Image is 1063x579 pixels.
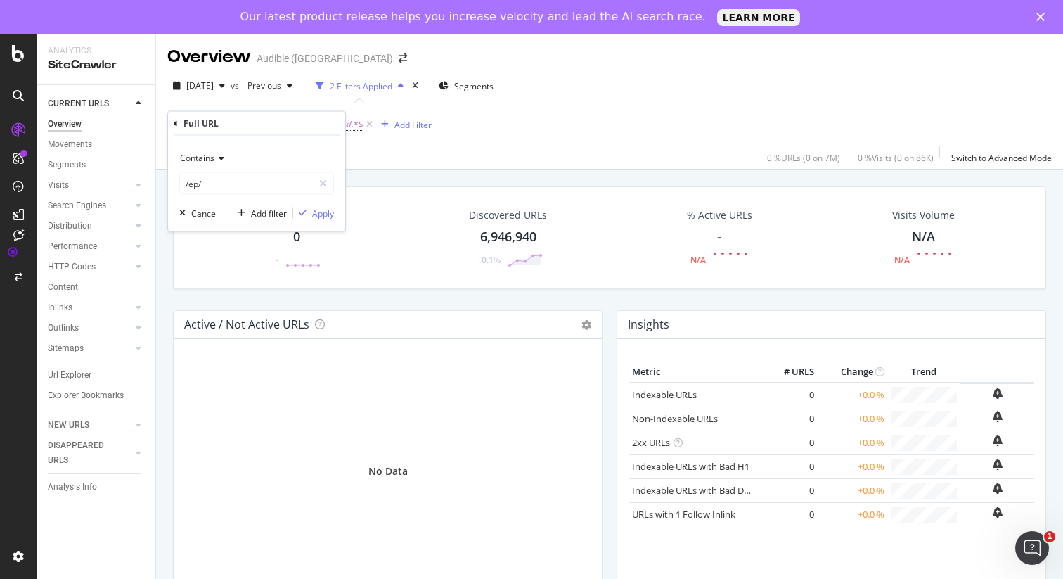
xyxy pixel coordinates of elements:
[818,362,888,383] th: Change
[48,341,131,356] a: Sitemaps
[186,79,214,91] span: 2025 Aug. 1st
[761,383,818,407] td: 0
[330,80,392,92] div: 2 Filters Applied
[48,198,131,213] a: Search Engines
[48,438,119,468] div: DISAPPEARED URLS
[48,178,131,193] a: Visits
[242,79,281,91] span: Previous
[894,254,910,266] div: N/A
[257,51,393,65] div: Audible ([GEOGRAPHIC_DATA])
[892,208,955,222] div: Visits Volume
[48,96,109,111] div: CURRENT URLS
[191,207,218,219] div: Cancel
[409,79,421,93] div: times
[1044,531,1055,542] span: 1
[993,459,1003,470] div: bell-plus
[690,254,706,266] div: N/A
[48,158,86,172] div: Segments
[717,9,801,26] a: LEARN MORE
[993,483,1003,494] div: bell-plus
[293,228,300,246] div: 0
[48,45,144,57] div: Analytics
[761,407,818,431] td: 0
[858,152,934,164] div: 0 % Visits ( 0 on 86K )
[48,321,131,336] a: Outlinks
[251,207,287,219] div: Add filter
[48,388,146,403] a: Explorer Bookmarks
[912,228,935,246] div: N/A
[48,178,69,193] div: Visits
[993,388,1003,399] div: bell-plus
[184,315,309,334] h4: Active / Not Active URLs
[48,219,131,234] a: Distribution
[399,53,407,63] div: arrow-right-arrow-left
[167,45,251,69] div: Overview
[48,117,146,132] a: Overview
[454,80,494,92] span: Segments
[48,239,97,254] div: Performance
[48,239,131,254] a: Performance
[48,137,92,152] div: Movements
[183,117,219,129] div: Full URL
[761,362,818,383] th: # URLS
[375,116,432,133] button: Add Filter
[767,152,840,164] div: 0 % URLs ( 0 on 7M )
[469,208,547,222] div: Discovered URLs
[48,480,97,495] div: Analysis Info
[629,362,761,383] th: Metric
[231,79,242,91] span: vs
[276,254,278,266] div: -
[48,280,78,295] div: Content
[632,436,670,449] a: 2xx URLs
[180,152,214,164] span: Contains
[818,454,888,478] td: +0.0 %
[48,260,96,274] div: HTTP Codes
[632,484,785,497] a: Indexable URLs with Bad Description
[761,502,818,526] td: 0
[761,478,818,502] td: 0
[818,407,888,431] td: +0.0 %
[48,418,89,433] div: NEW URLS
[48,280,146,295] a: Content
[48,368,91,383] div: Url Explorer
[48,418,131,433] a: NEW URLS
[946,146,1052,169] button: Switch to Advanced Mode
[312,207,334,219] div: Apply
[717,228,721,246] div: -
[632,388,697,401] a: Indexable URLs
[48,158,146,172] a: Segments
[48,198,106,213] div: Search Engines
[48,57,144,73] div: SiteCrawler
[433,75,499,97] button: Segments
[581,320,591,330] i: Options
[48,388,124,403] div: Explorer Bookmarks
[1015,531,1049,565] iframe: Intercom live chat
[951,152,1052,164] div: Switch to Advanced Mode
[993,507,1003,518] div: bell-plus
[48,219,92,234] div: Distribution
[761,431,818,454] td: 0
[48,260,131,274] a: HTTP Codes
[818,502,888,526] td: +0.0 %
[293,206,334,220] button: Apply
[48,300,72,315] div: Inlinks
[480,228,536,246] div: 6,946,940
[232,206,287,220] button: Add filter
[394,119,432,131] div: Add Filter
[48,300,131,315] a: Inlinks
[1036,13,1050,21] div: Close
[167,75,231,97] button: [DATE]
[240,10,706,24] div: Our latest product release helps you increase velocity and lead the AI search race.
[632,412,718,425] a: Non-Indexable URLs
[48,96,131,111] a: CURRENT URLS
[628,315,669,334] h4: Insights
[242,75,298,97] button: Previous
[818,431,888,454] td: +0.0 %
[818,478,888,502] td: +0.0 %
[888,362,960,383] th: Trend
[310,75,409,97] button: 2 Filters Applied
[477,254,501,266] div: +0.1%
[48,321,79,336] div: Outlinks
[48,137,146,152] a: Movements
[818,383,888,407] td: +0.0 %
